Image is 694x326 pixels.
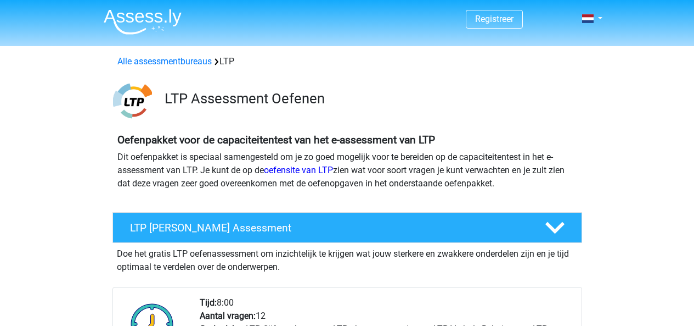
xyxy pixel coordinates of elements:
[475,14,514,24] a: Registreer
[117,134,435,146] b: Oefenpakket voor de capaciteitentest van het e-assessment van LTP
[200,297,217,308] b: Tijd:
[113,81,152,120] img: ltp.png
[117,56,212,67] a: Alle assessmentbureaus
[165,90,573,107] h3: LTP Assessment Oefenen
[264,165,333,175] a: oefensite van LTP
[112,243,582,274] div: Doe het gratis LTP oefenassessment om inzichtelijk te krijgen wat jouw sterkere en zwakkere onder...
[117,151,577,190] p: Dit oefenpakket is speciaal samengesteld om je zo goed mogelijk voor te bereiden op de capaciteit...
[113,55,582,68] div: LTP
[104,9,182,35] img: Assessly
[108,212,586,243] a: LTP [PERSON_NAME] Assessment
[200,311,256,321] b: Aantal vragen:
[130,222,527,234] h4: LTP [PERSON_NAME] Assessment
